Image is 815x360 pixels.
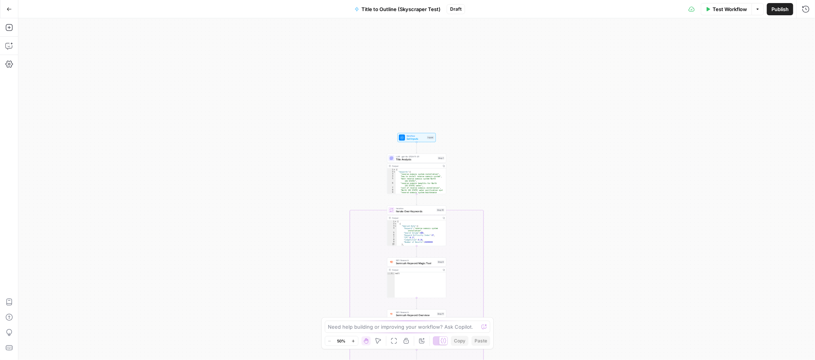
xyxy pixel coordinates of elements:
span: Semrush Keyword Magic Tool [396,262,436,265]
span: Toggle code folding, rows 3 through 10 [395,225,397,227]
span: Toggle code folding, rows 2 through 314 [395,223,397,225]
div: 7 [387,236,397,239]
span: 50% [337,338,346,344]
span: Set Inputs [407,137,426,141]
div: 2 [387,223,397,225]
div: 6 [387,182,396,187]
span: LLM · gpt-4o-2024-11-20 [396,155,436,158]
div: 1 [387,220,397,223]
button: Test Workflow [701,3,752,15]
span: SEO Research [396,311,436,314]
div: 4 [387,175,396,178]
div: 6 [387,234,397,236]
img: 8a3tdog8tf0qdwwcclgyu02y995m [390,260,394,264]
div: Step 1 [438,157,445,160]
button: Paste [472,336,490,346]
div: Output [392,268,441,271]
g: Edge from step_1 to step_10 [416,194,417,205]
button: Copy [451,336,468,346]
g: Edge from step_10 to step_9 [416,246,417,257]
span: Iteration [396,207,435,210]
div: SEO ResearchSemrush Keyword Magic ToolStep 9Outputnull [387,257,446,298]
span: Title Analysis [396,158,436,161]
div: 7 [387,187,396,189]
div: Output [392,216,441,220]
div: SEO ResearchSemrush Keyword OverviewStep 11Outputnull [387,309,446,350]
img: v3j4otw2j2lxnxfkcl44e66h4fup [390,312,394,316]
div: 11 [387,245,397,248]
div: 8 [387,189,396,191]
div: 5 [387,232,397,234]
div: 5 [387,178,396,182]
div: 3 [387,173,396,175]
div: 3 [387,225,397,227]
div: 4 [387,227,397,232]
div: WorkflowSet InputsInputs [387,133,446,142]
span: Workflow [407,134,426,137]
span: Copy [454,337,465,344]
span: Paste [475,337,487,344]
span: Semrush Keyword Overview [396,313,436,317]
span: Publish [771,5,789,13]
button: Publish [767,3,793,15]
g: Edge from step_9 to step_11 [416,298,417,309]
span: SEO Research [396,259,436,262]
div: LLM · gpt-4o-2024-11-20Title AnalysisStep 1Output{ "keywords":[ "reverse osmosis system installat... [387,153,446,194]
span: Toggle code folding, rows 2 through 13 [394,171,396,173]
span: Iterate Over Keywords [396,210,435,213]
g: Edge from start to step_1 [416,142,417,153]
div: Step 11 [437,312,445,316]
span: Toggle code folding, rows 1 through 675 [395,220,397,223]
div: Inputs [427,136,434,139]
div: 1 [387,168,396,171]
span: Draft [450,6,462,13]
div: 1 [387,272,395,274]
span: Test Workflow [713,5,747,13]
span: Toggle code folding, rows 1 through 14 [394,168,396,171]
div: 10 [387,243,397,245]
div: 8 [387,239,397,241]
button: Title to Outline (Skyscraper Test) [350,3,445,15]
div: IterationIterate Over KeywordsStep 10Output[ { "Semrush Data":{ "Keyword":"reverse osmosis system... [387,205,446,246]
div: 9 [387,191,396,196]
div: Step 9 [437,260,445,264]
div: 9 [387,241,397,243]
span: Title to Outline (Skyscraper Test) [361,5,441,13]
div: 2 [387,171,396,173]
div: Step 10 [437,208,445,212]
div: Output [392,165,441,168]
